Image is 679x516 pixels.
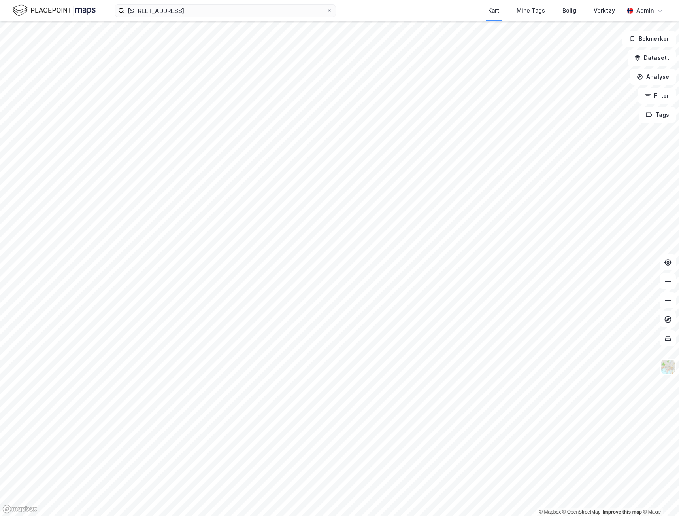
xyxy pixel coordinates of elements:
button: Datasett [628,50,676,66]
img: Z [660,359,675,374]
button: Tags [639,107,676,123]
a: OpenStreetMap [562,509,601,515]
button: Bokmerker [622,31,676,47]
div: Kontrollprogram for chat [639,478,679,516]
a: Mapbox [539,509,561,515]
input: Søk på adresse, matrikkel, gårdeiere, leietakere eller personer [124,5,326,17]
div: Bolig [562,6,576,15]
button: Filter [638,88,676,104]
iframe: Chat Widget [639,478,679,516]
img: logo.f888ab2527a4732fd821a326f86c7f29.svg [13,4,96,17]
div: Mine Tags [517,6,545,15]
a: Improve this map [603,509,642,515]
div: Verktøy [594,6,615,15]
a: Mapbox homepage [2,505,37,514]
div: Admin [636,6,654,15]
button: Analyse [630,69,676,85]
div: Kart [488,6,499,15]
